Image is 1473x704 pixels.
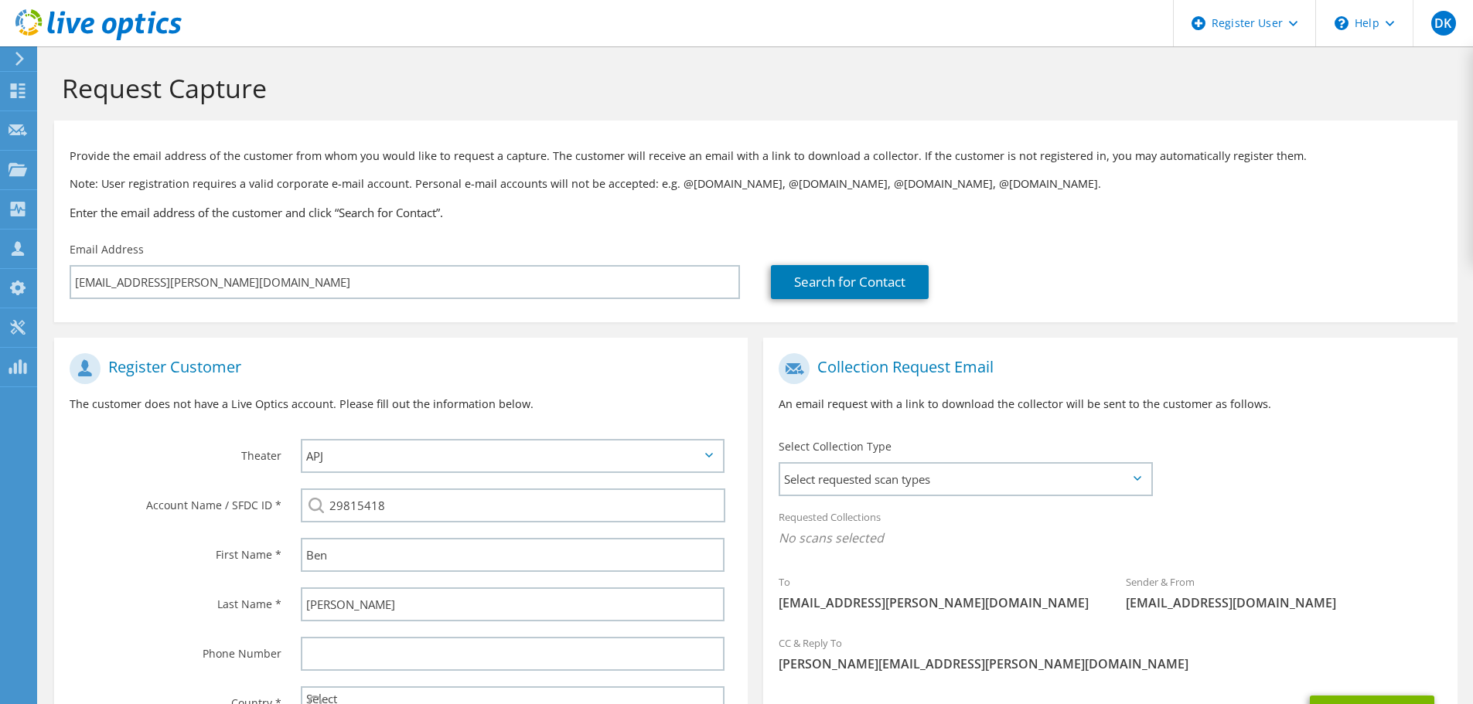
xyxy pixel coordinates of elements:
[70,175,1442,192] p: Note: User registration requires a valid corporate e-mail account. Personal e-mail accounts will ...
[763,501,1457,558] div: Requested Collections
[763,566,1110,619] div: To
[70,204,1442,221] h3: Enter the email address of the customer and click “Search for Contact”.
[70,637,281,661] label: Phone Number
[779,439,892,454] label: Select Collection Type
[1110,566,1458,619] div: Sender & From
[70,439,281,464] label: Theater
[779,655,1441,672] span: [PERSON_NAME][EMAIL_ADDRESS][PERSON_NAME][DOMAIN_NAME]
[70,353,725,384] h1: Register Customer
[70,538,281,563] label: First Name *
[1431,11,1456,36] span: DK
[1335,16,1349,30] svg: \n
[1126,594,1442,611] span: [EMAIL_ADDRESS][DOMAIN_NAME]
[763,627,1457,680] div: CC & Reply To
[779,529,1441,546] span: No scans selected
[70,148,1442,165] p: Provide the email address of the customer from whom you would like to request a capture. The cust...
[70,242,144,257] label: Email Address
[779,594,1095,611] span: [EMAIL_ADDRESS][PERSON_NAME][DOMAIN_NAME]
[779,396,1441,413] p: An email request with a link to download the collector will be sent to the customer as follows.
[771,265,929,299] a: Search for Contact
[70,587,281,612] label: Last Name *
[779,353,1434,384] h1: Collection Request Email
[62,72,1442,104] h1: Request Capture
[780,464,1151,495] span: Select requested scan types
[70,488,281,513] label: Account Name / SFDC ID *
[70,396,732,413] p: The customer does not have a Live Optics account. Please fill out the information below.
